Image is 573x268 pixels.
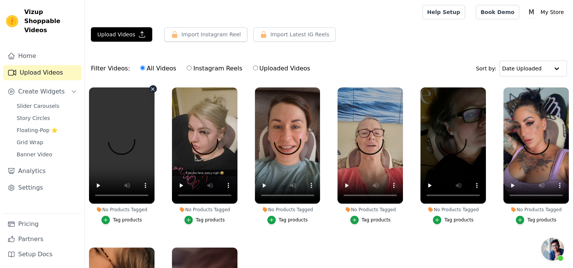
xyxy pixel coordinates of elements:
div: No Products Tagged [255,207,320,213]
div: No Products Tagged [420,207,486,213]
label: Uploaded Videos [253,64,311,73]
text: M [529,8,534,16]
a: Upload Videos [3,65,81,80]
a: Floating-Pop ⭐ [12,125,81,136]
div: Tag products [196,217,225,223]
a: Open chat [541,238,564,260]
input: Uploaded Videos [253,65,258,70]
button: M My Store [525,5,567,19]
span: Story Circles [17,114,50,122]
div: Tag products [113,217,142,223]
a: Partners [3,232,81,247]
button: Tag products [516,216,556,224]
a: Pricing [3,217,81,232]
span: Grid Wrap [17,139,43,146]
button: Tag products [101,216,142,224]
div: Tag products [279,217,308,223]
div: Tag products [527,217,556,223]
a: Setup Docs [3,247,81,262]
div: No Products Tagged [503,207,569,213]
a: Book Demo [476,5,519,19]
a: Settings [3,180,81,195]
span: Floating-Pop ⭐ [17,126,58,134]
div: No Products Tagged [337,207,403,213]
a: Grid Wrap [12,137,81,148]
button: Tag products [184,216,225,224]
button: Create Widgets [3,84,81,99]
input: Instagram Reels [187,65,192,70]
a: Banner Video [12,149,81,160]
label: All Videos [140,64,176,73]
a: Home [3,48,81,64]
span: Slider Carousels [17,102,59,110]
div: No Products Tagged [172,207,237,213]
span: Import Latest IG Reels [270,31,329,38]
span: Create Widgets [18,87,65,96]
div: Tag products [362,217,391,223]
a: Slider Carousels [12,101,81,111]
a: Help Setup [422,5,465,19]
p: My Store [537,5,567,19]
img: Vizup [6,15,18,27]
button: Import Instagram Reel [164,27,247,42]
a: Story Circles [12,113,81,123]
input: All Videos [140,65,145,70]
span: Banner Video [17,151,52,158]
button: Video Delete [149,85,157,93]
button: Tag products [350,216,391,224]
div: Sort by: [476,61,567,76]
button: Upload Videos [91,27,152,42]
span: Vizup Shoppable Videos [24,8,78,35]
div: Filter Videos: [91,60,314,77]
label: Instagram Reels [186,64,242,73]
button: Import Latest IG Reels [253,27,336,42]
a: Analytics [3,164,81,179]
button: Tag products [267,216,308,224]
div: Tag products [444,217,473,223]
button: Tag products [433,216,473,224]
div: No Products Tagged [89,207,155,213]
